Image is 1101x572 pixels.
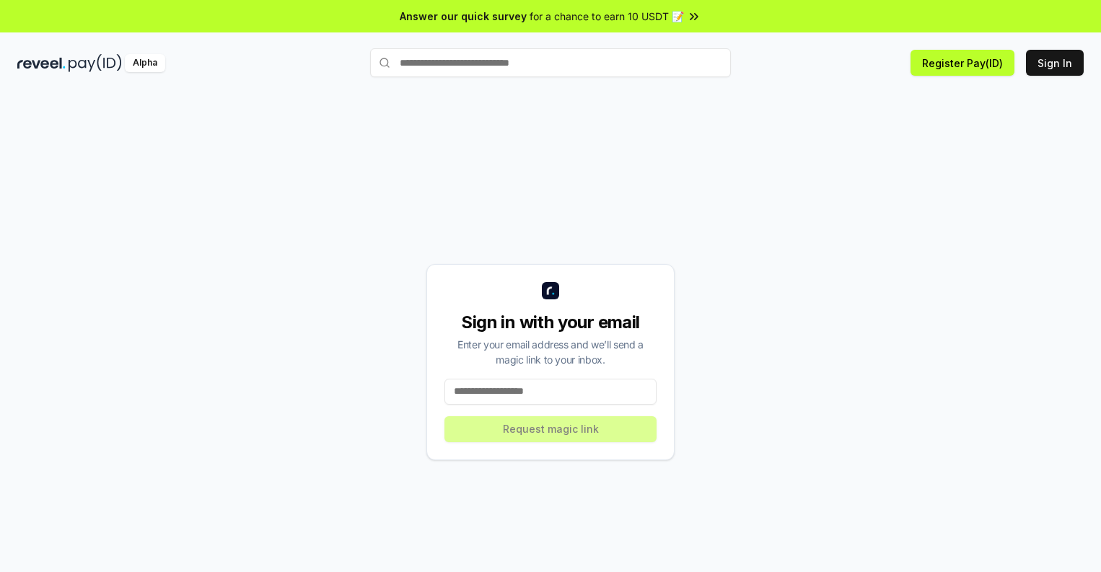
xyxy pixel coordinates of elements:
span: Answer our quick survey [400,9,527,24]
div: Enter your email address and we’ll send a magic link to your inbox. [444,337,657,367]
div: Sign in with your email [444,311,657,334]
div: Alpha [125,54,165,72]
img: logo_small [542,282,559,299]
img: pay_id [69,54,122,72]
span: for a chance to earn 10 USDT 📝 [530,9,684,24]
button: Register Pay(ID) [911,50,1014,76]
button: Sign In [1026,50,1084,76]
img: reveel_dark [17,54,66,72]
